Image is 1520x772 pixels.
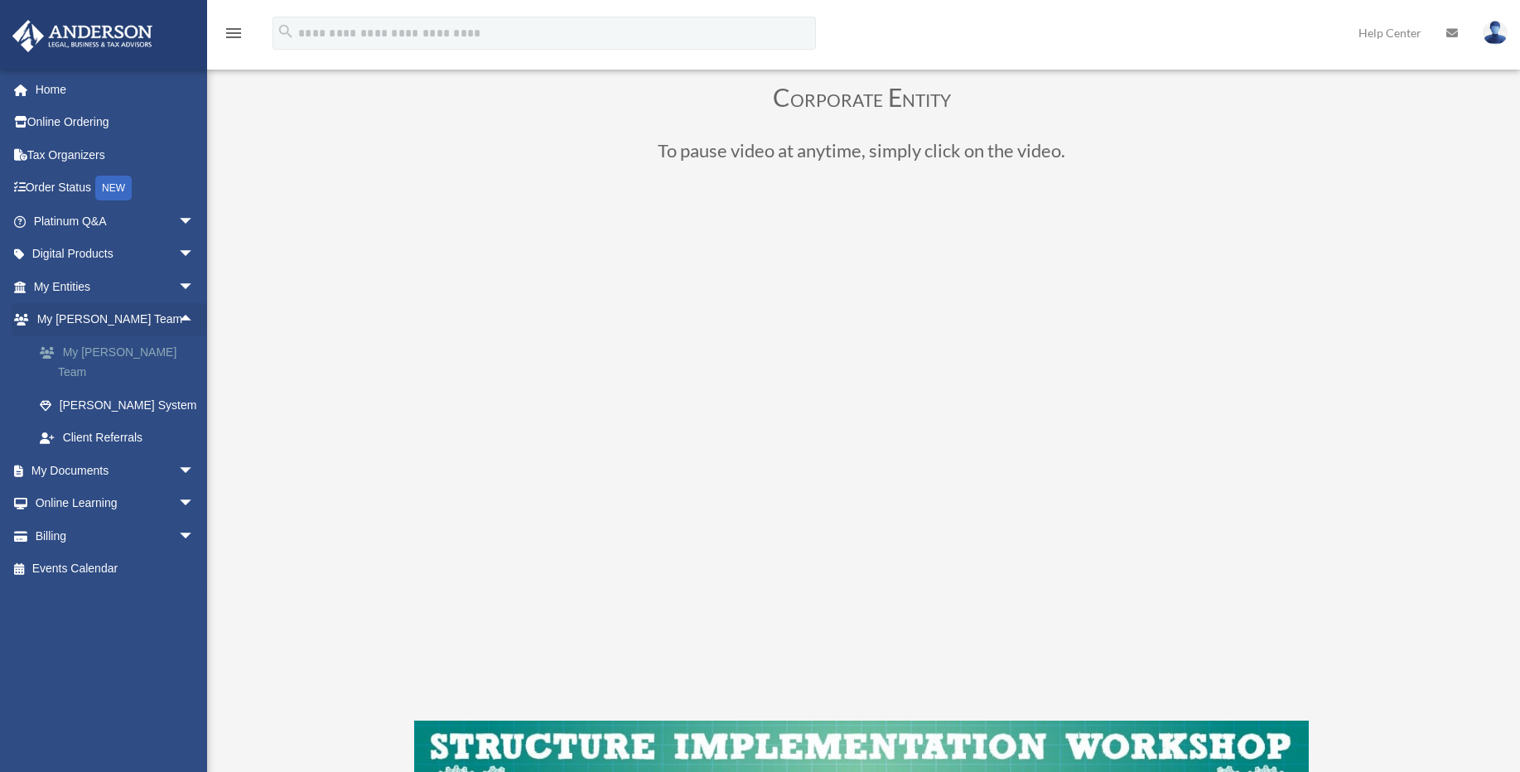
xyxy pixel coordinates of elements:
a: Home [12,73,220,106]
a: [PERSON_NAME] System [23,388,220,422]
span: Corporate Entity [773,82,951,112]
img: Anderson Advisors Platinum Portal [7,20,157,52]
span: arrow_drop_down [178,454,211,488]
i: menu [224,23,244,43]
a: My Entitiesarrow_drop_down [12,270,220,303]
a: Online Ordering [12,106,220,139]
span: arrow_drop_down [178,238,211,272]
a: My [PERSON_NAME] Team [23,335,220,388]
span: arrow_drop_down [178,205,211,239]
a: Tax Organizers [12,138,220,171]
a: My Documentsarrow_drop_down [12,454,220,487]
a: Digital Productsarrow_drop_down [12,238,220,271]
span: arrow_drop_down [178,487,211,521]
div: NEW [95,176,132,200]
span: arrow_drop_down [178,270,211,304]
iframe: 250210 - Corporate Binder Review V2 [414,193,1309,697]
a: Events Calendar [12,552,220,586]
span: arrow_drop_down [178,519,211,553]
img: User Pic [1483,21,1508,45]
span: arrow_drop_up [178,303,211,337]
a: Order StatusNEW [12,171,220,205]
a: Billingarrow_drop_down [12,519,220,552]
a: My [PERSON_NAME] Teamarrow_drop_up [12,303,220,336]
a: menu [224,29,244,43]
a: Online Learningarrow_drop_down [12,487,220,520]
h3: To pause video at anytime, simply click on the video. [414,142,1309,168]
a: Platinum Q&Aarrow_drop_down [12,205,220,238]
a: Client Referrals [23,422,220,455]
i: search [277,22,295,41]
